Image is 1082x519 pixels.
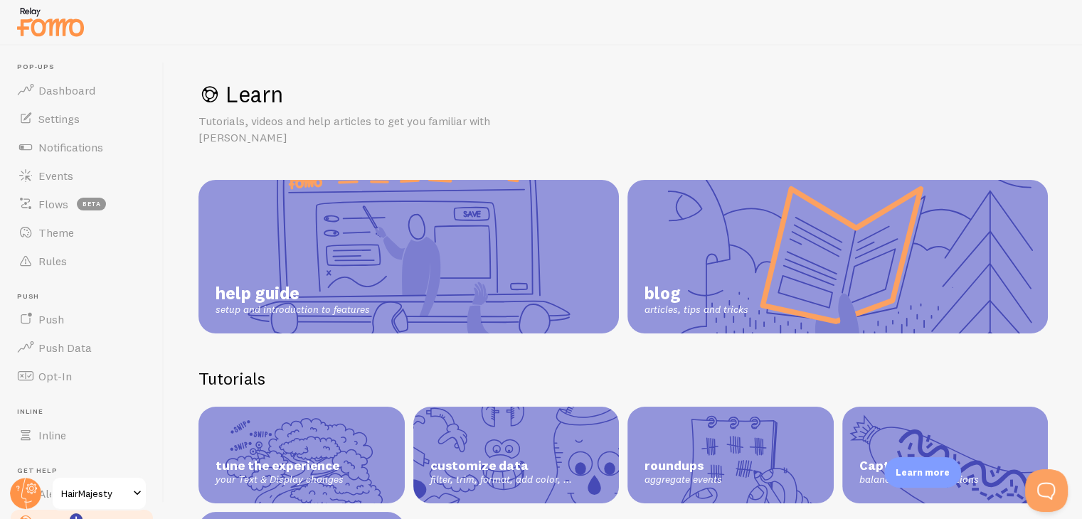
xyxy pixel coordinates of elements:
[645,458,817,474] span: roundups
[9,161,155,190] a: Events
[198,80,1048,109] h1: Learn
[645,473,817,486] span: aggregate events
[216,304,370,316] span: setup and introduction to features
[61,485,129,502] span: HairMajesty
[9,133,155,161] a: Notifications
[884,457,961,488] div: Learn more
[216,473,388,486] span: your Text & Display changes
[38,140,103,154] span: Notifications
[9,362,155,390] a: Opt-In
[17,466,155,476] span: Get Help
[77,198,106,210] span: beta
[51,476,147,510] a: HairMajesty
[9,218,155,247] a: Theme
[9,105,155,133] a: Settings
[15,4,86,40] img: fomo-relay-logo-orange.svg
[216,458,388,474] span: tune the experience
[9,305,155,333] a: Push
[9,333,155,362] a: Push Data
[9,247,155,275] a: Rules
[9,76,155,105] a: Dashboard
[38,312,64,326] span: Push
[17,63,155,72] span: Pop-ups
[645,304,748,316] span: articles, tips and tricks
[38,168,73,183] span: Events
[38,428,66,442] span: Inline
[17,292,155,301] span: Push
[38,254,67,268] span: Rules
[38,112,80,126] span: Settings
[38,83,95,97] span: Dashboard
[859,458,1031,474] span: Capture Ratio
[198,368,1048,390] h2: Tutorials
[430,458,603,474] span: customize data
[198,180,619,333] a: help guide setup and introduction to features
[38,369,72,383] span: Opt-In
[38,225,74,240] span: Theme
[216,282,370,304] span: help guide
[9,421,155,449] a: Inline
[430,473,603,486] span: filter, trim, format, add color, ...
[627,180,1048,333] a: blog articles, tips and tricks
[859,473,1031,486] span: balance your Notifications
[9,190,155,218] a: Flows beta
[38,197,68,211] span: Flows
[896,466,950,479] p: Learn more
[645,282,748,304] span: blog
[198,113,540,146] p: Tutorials, videos and help articles to get you familiar with [PERSON_NAME]
[38,341,92,355] span: Push Data
[17,407,155,417] span: Inline
[1025,469,1068,512] iframe: Help Scout Beacon - Open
